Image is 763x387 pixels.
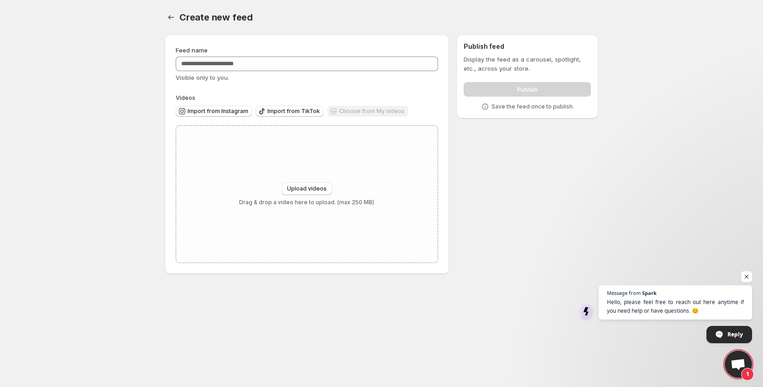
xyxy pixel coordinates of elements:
span: Import from Instagram [188,108,248,115]
span: Create new feed [179,12,253,23]
span: Import from TikTok [267,108,320,115]
span: Reply [727,326,743,342]
h2: Publish feed [464,42,591,51]
span: Hello, please feel free to reach out here anytime if you need help or have questions. 😊 [607,298,744,315]
span: Message from [607,290,641,295]
span: Feed name [176,46,208,54]
span: Spark [642,290,657,295]
span: Videos [176,94,195,101]
p: Display the feed as a carousel, spotlight, etc., across your store. [464,55,591,73]
button: Upload videos [282,182,332,195]
span: Upload videos [287,185,327,192]
p: Save the feed once to publish. [491,103,574,110]
span: 1 [741,368,754,381]
span: Visible only to you. [176,74,229,81]
button: Import from TikTok [256,106,324,117]
p: Drag & drop a video here to upload. (max 250 MB) [239,199,374,206]
button: Import from Instagram [176,106,252,117]
div: Open chat [725,351,752,378]
button: Settings [165,11,178,24]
